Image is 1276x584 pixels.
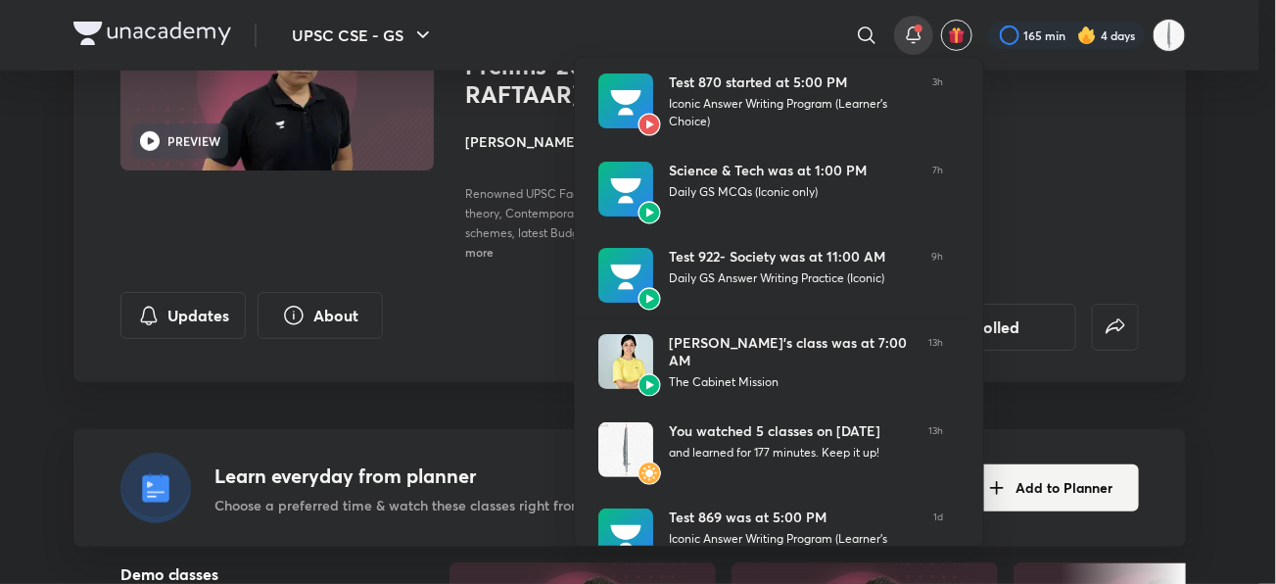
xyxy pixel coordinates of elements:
[638,462,661,485] img: Avatar
[928,422,943,477] span: 13h
[669,73,917,91] div: Test 870 started at 5:00 PM
[669,530,918,565] div: Iconic Answer Writing Program (Learner's Choice)
[575,318,967,407] a: AvatarAvatar[PERSON_NAME]’s class was at 7:00 AMThe Cabinet Mission13h
[575,407,967,493] a: AvatarAvatarYou watched 5 classes on [DATE]and learned for 177 minutes. Keep it up!13h
[669,509,918,526] div: Test 869 was at 5:00 PM
[928,334,943,391] span: 13h
[669,183,917,201] div: Daily GS MCQs (Iconic only)
[669,248,916,266] div: Test 922- Society was at 11:00 AM
[638,287,661,311] img: Avatar
[638,373,661,397] img: Avatar
[931,248,943,303] span: 9h
[575,58,967,146] a: AvatarAvatarTest 870 started at 5:00 PMIconic Answer Writing Program (Learner's Choice)3h
[575,146,967,232] a: AvatarAvatarScience & Tech was at 1:00 PMDaily GS MCQs (Iconic only)7h
[669,334,913,369] div: [PERSON_NAME]’s class was at 7:00 AM
[669,422,913,440] div: You watched 5 classes on [DATE]
[575,232,967,318] a: AvatarAvatarTest 922- Society was at 11:00 AMDaily GS Answer Writing Practice (Iconic)9h
[669,373,913,391] div: The Cabinet Mission
[575,493,967,581] a: Test 869 was at 5:00 PMIconic Answer Writing Program (Learner's Choice)1d
[669,269,916,287] div: Daily GS Answer Writing Practice (Iconic)
[933,509,943,565] span: 1d
[598,334,653,389] img: Avatar
[598,73,653,128] img: Avatar
[598,509,653,563] img: Avatar
[598,248,653,303] img: Avatar
[598,162,653,217] img: Avatar
[932,73,943,130] span: 3h
[669,162,917,179] div: Science & Tech was at 1:00 PM
[598,422,653,477] img: Avatar
[932,162,943,217] span: 7h
[669,95,917,130] div: Iconic Answer Writing Program (Learner's Choice)
[669,444,913,462] div: and learned for 177 minutes. Keep it up!
[638,113,661,136] img: Avatar
[638,201,661,224] img: Avatar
